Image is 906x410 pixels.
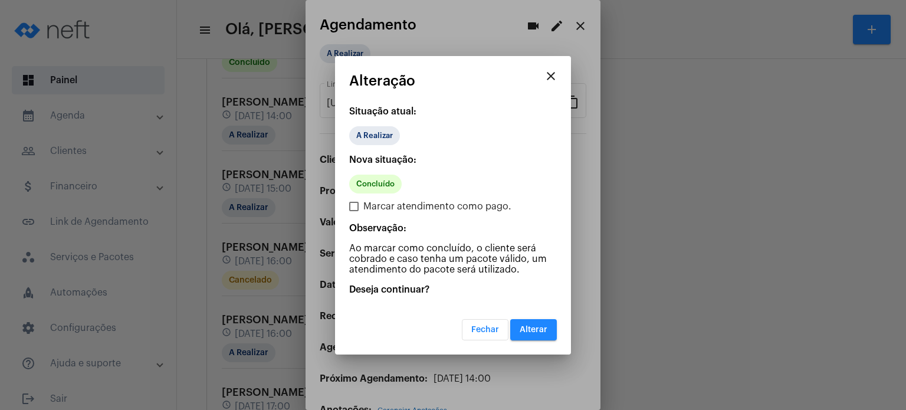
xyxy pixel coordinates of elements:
span: Alteração [349,73,415,88]
button: Fechar [462,319,508,340]
span: Marcar atendimento como pago. [363,199,511,214]
p: Deseja continuar? [349,284,557,295]
p: Observação: [349,223,557,234]
p: Nova situação: [349,155,557,165]
button: Alterar [510,319,557,340]
mat-chip: Concluído [349,175,402,193]
mat-chip: A Realizar [349,126,400,145]
mat-icon: close [544,69,558,83]
p: Situação atual: [349,106,557,117]
span: Fechar [471,326,499,334]
p: Ao marcar como concluído, o cliente será cobrado e caso tenha um pacote válido, um atendimento do... [349,243,557,275]
span: Alterar [520,326,547,334]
